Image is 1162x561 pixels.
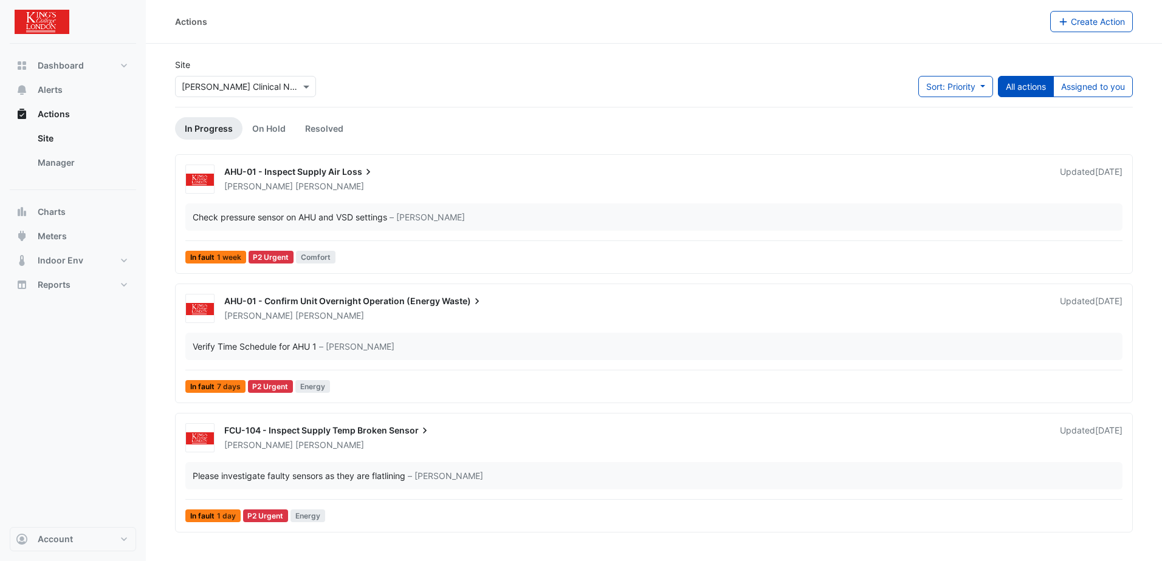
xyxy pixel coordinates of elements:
div: Updated [1060,295,1122,322]
button: Meters [10,224,136,248]
span: In fault [185,251,246,263]
button: All actions [998,76,1054,97]
button: Reports [10,273,136,297]
span: Thu 25-Sep-2025 10:27 BST [1095,166,1122,177]
span: Reports [38,279,70,291]
span: AHU-01 - Confirm Unit Overnight Operation (Energy [224,296,440,306]
span: [PERSON_NAME] [224,440,293,450]
span: Thu 25-Sep-2025 10:21 BST [1095,296,1122,306]
app-icon: Reports [16,279,28,291]
span: [PERSON_NAME] [295,439,364,451]
span: Waste) [442,295,483,307]
a: Site [28,126,136,151]
app-icon: Indoor Env [16,254,28,267]
app-icon: Actions [16,108,28,120]
button: Charts [10,200,136,224]
button: Account [10,527,136,551]
span: [PERSON_NAME] [295,310,364,322]
span: Energy [290,509,325,522]
img: Kings College [186,303,214,315]
div: P2 Urgent [243,509,289,522]
span: Sensor [389,424,431,437]
span: Wed 10-Sep-2025 12:26 BST [1095,425,1122,435]
span: Indoor Env [38,254,83,267]
div: Check pressure sensor on AHU and VSD settings [193,211,387,223]
button: Alerts [10,78,136,102]
a: Manager [28,151,136,175]
span: 1 day [217,512,236,520]
div: Updated [1060,166,1122,192]
span: – [PERSON_NAME] [390,211,465,223]
button: Create Action [1050,11,1133,32]
span: Alerts [38,84,63,96]
span: 1 week [217,254,241,261]
span: FCU-104 - Inspect Supply Temp Broken [224,425,387,435]
iframe: Intercom live chat [1121,520,1150,549]
span: In fault [185,380,246,393]
app-icon: Charts [16,206,28,218]
span: Meters [38,230,67,242]
span: – [PERSON_NAME] [319,340,394,353]
span: Sort: Priority [926,81,975,92]
label: Site [175,58,190,71]
app-icon: Alerts [16,84,28,96]
span: Actions [38,108,70,120]
span: Dashboard [38,59,84,72]
span: 7 days [217,383,241,390]
button: Dashboard [10,53,136,78]
div: Updated [1060,424,1122,451]
a: In Progress [175,117,242,140]
a: On Hold [242,117,295,140]
span: Energy [295,380,330,393]
span: Loss [342,166,374,178]
span: In fault [185,509,241,522]
span: [PERSON_NAME] [224,181,293,191]
span: [PERSON_NAME] [295,180,364,192]
div: P2 Urgent [248,380,294,393]
span: – [PERSON_NAME] [408,469,483,482]
app-icon: Meters [16,230,28,242]
div: Actions [175,15,207,28]
span: Account [38,533,73,545]
span: Create Action [1071,16,1125,27]
div: Actions [10,126,136,180]
img: Kings College [186,174,214,186]
span: [PERSON_NAME] [224,310,293,321]
span: AHU-01 - Inspect Supply Air [224,166,340,177]
button: Sort: Priority [918,76,993,97]
span: Charts [38,206,66,218]
div: Please investigate faulty sensors as they are flatlining [193,469,405,482]
a: Resolved [295,117,353,140]
span: Comfort [296,251,335,263]
button: Indoor Env [10,248,136,273]
div: Verify Time Schedule for AHU 1 [193,340,317,353]
div: P2 Urgent [249,251,294,263]
button: Actions [10,102,136,126]
img: Company Logo [15,10,69,34]
img: Kings College [186,432,214,444]
app-icon: Dashboard [16,59,28,72]
button: Assigned to you [1053,76,1133,97]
